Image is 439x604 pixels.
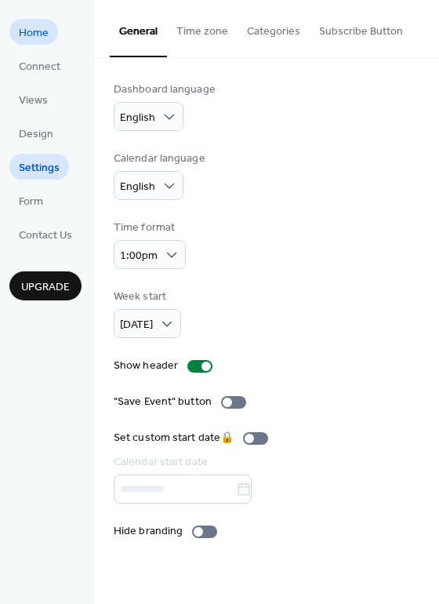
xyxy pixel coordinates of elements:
[9,120,63,146] a: Design
[21,279,70,296] span: Upgrade
[19,227,72,244] span: Contact Us
[9,19,58,45] a: Home
[19,93,48,109] span: Views
[114,358,178,374] div: Show header
[120,315,153,336] span: [DATE]
[9,271,82,300] button: Upgrade
[9,221,82,247] a: Contact Us
[120,107,155,129] span: English
[9,86,57,112] a: Views
[19,59,60,75] span: Connect
[19,25,49,42] span: Home
[19,160,60,176] span: Settings
[114,151,205,167] div: Calendar language
[19,194,43,210] span: Form
[120,246,158,267] span: 1:00pm
[114,220,183,236] div: Time format
[114,523,183,540] div: Hide branding
[9,53,70,78] a: Connect
[114,394,212,410] div: "Save Event" button
[9,154,69,180] a: Settings
[120,176,155,198] span: English
[114,289,178,305] div: Week start
[114,82,216,98] div: Dashboard language
[9,187,53,213] a: Form
[19,126,53,143] span: Design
